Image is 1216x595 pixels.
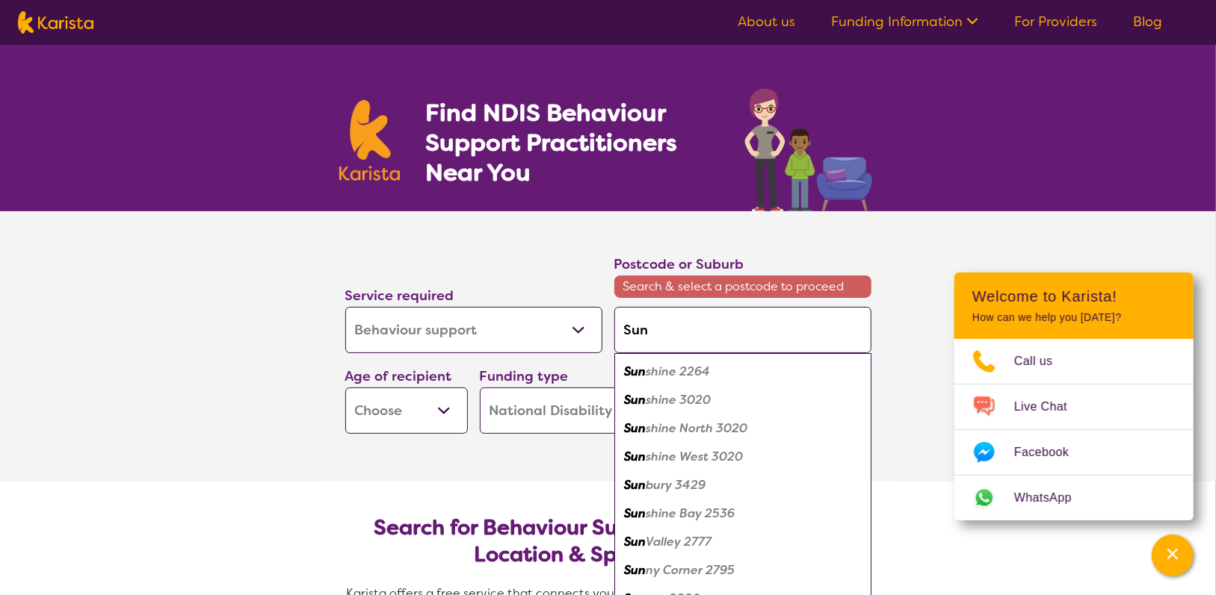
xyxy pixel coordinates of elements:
[622,386,864,414] div: Sunshine 3020
[625,534,646,549] em: Sun
[622,471,864,499] div: Sunbury 3429
[954,272,1194,520] div: Channel Menu
[1152,535,1194,576] button: Channel Menu
[339,100,401,181] img: Karista logo
[1014,350,1071,373] span: Call us
[831,13,978,31] a: Funding Information
[357,514,859,568] h2: Search for Behaviour Support Practitioners by Location & Specific Needs
[972,311,1176,324] p: How can we help you [DATE]?
[425,98,715,187] h1: Find NDIS Behaviour Support Practitioners Near You
[480,367,569,385] label: Funding type
[614,275,871,298] span: Search & select a postcode to proceed
[622,414,864,443] div: Sunshine North 3020
[972,287,1176,305] h2: Welcome to Karista!
[614,255,744,273] label: Postcode or Suburb
[1133,13,1162,31] a: Blog
[646,364,711,379] em: shine 2264
[622,528,864,556] div: Sun Valley 2777
[646,477,706,493] em: bury 3429
[345,367,452,385] label: Age of recipient
[622,443,864,471] div: Sunshine West 3020
[646,449,744,464] em: shine West 3020
[625,449,646,464] em: Sun
[1014,396,1085,418] span: Live Chat
[625,364,646,379] em: Sun
[646,534,712,549] em: Valley 2777
[625,562,646,578] em: Sun
[646,505,735,521] em: shine Bay 2536
[345,287,454,305] label: Service required
[625,477,646,493] em: Sun
[622,358,864,386] div: Sunshine 2264
[625,505,646,521] em: Sun
[954,476,1194,520] a: Web link opens in a new tab.
[646,562,735,578] em: ny Corner 2795
[18,11,93,34] img: Karista logo
[625,392,646,408] em: Sun
[646,420,748,436] em: shine North 3020
[622,499,864,528] div: Sunshine Bay 2536
[1014,13,1097,31] a: For Providers
[738,13,795,31] a: About us
[741,81,877,211] img: behaviour-support
[622,556,864,585] div: Sunny Corner 2795
[1014,487,1090,509] span: WhatsApp
[625,420,646,436] em: Sun
[954,339,1194,520] ul: Choose channel
[614,307,871,353] input: Type
[1014,441,1087,464] span: Facebook
[646,392,712,408] em: shine 3020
